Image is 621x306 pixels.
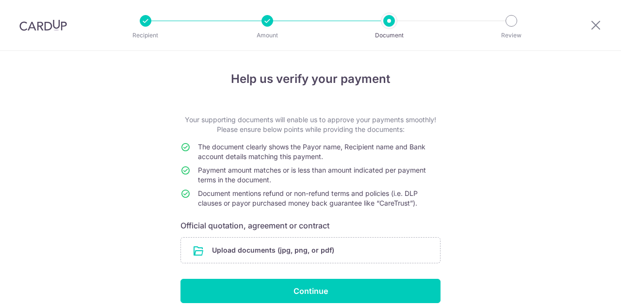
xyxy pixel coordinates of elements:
[231,31,303,40] p: Amount
[198,166,426,184] span: Payment amount matches or is less than amount indicated per payment terms in the document.
[475,31,547,40] p: Review
[180,70,441,88] h4: Help us verify your payment
[180,279,441,303] input: Continue
[180,115,441,134] p: Your supporting documents will enable us to approve your payments smoothly! Please ensure below p...
[353,31,425,40] p: Document
[110,31,181,40] p: Recipient
[19,19,67,31] img: CardUp
[198,143,425,161] span: The document clearly shows the Payor name, Recipient name and Bank account details matching this ...
[180,237,441,263] div: Upload documents (jpg, png, or pdf)
[198,189,418,207] span: Document mentions refund or non-refund terms and policies (i.e. DLP clauses or payor purchased mo...
[180,220,441,231] h6: Official quotation, agreement or contract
